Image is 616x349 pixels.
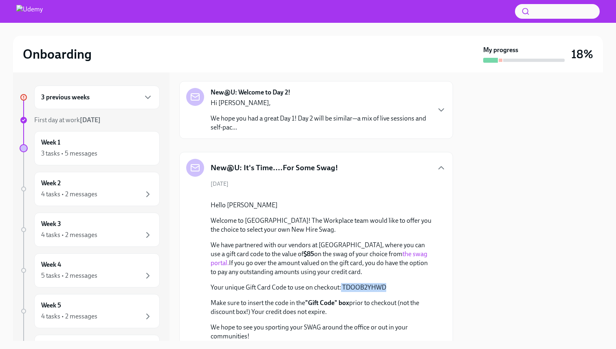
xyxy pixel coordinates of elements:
[20,294,160,328] a: Week 54 tasks • 2 messages
[34,116,101,124] span: First day at work
[211,201,433,210] p: Hello [PERSON_NAME]
[211,180,229,188] span: [DATE]
[20,213,160,247] a: Week 34 tasks • 2 messages
[304,250,314,258] strong: $85
[211,216,433,234] p: Welcome to [GEOGRAPHIC_DATA]! The Workplace team would like to offer you the choice to select you...
[211,88,290,97] strong: New@U: Welcome to Day 2!
[80,116,101,124] strong: [DATE]
[41,93,90,102] h6: 3 previous weeks
[211,162,338,173] h5: New@U: It's Time....For Some Swag!
[41,260,61,269] h6: Week 4
[41,149,97,158] div: 3 tasks • 5 messages
[41,219,61,228] h6: Week 3
[211,283,433,292] p: Your unique Gift Card Code to use on checkout: TDOOB2YHWD
[41,271,97,280] div: 5 tasks • 2 messages
[20,253,160,288] a: Week 45 tasks • 2 messages
[571,47,593,61] h3: 18%
[211,99,430,108] p: Hi [PERSON_NAME],
[34,86,160,109] div: 3 previous weeks
[41,312,97,321] div: 4 tasks • 2 messages
[211,241,433,277] p: We have partnered with our vendors at [GEOGRAPHIC_DATA], where you can use a gift card code to th...
[20,116,160,125] a: First day at work[DATE]
[305,299,349,307] strong: "Gift Code" box
[16,5,43,18] img: Udemy
[41,190,97,199] div: 4 tasks • 2 messages
[23,46,92,62] h2: Onboarding
[211,114,430,132] p: We hope you had a great Day 1! Day 2 will be similar—a mix of live sessions and self-pac...
[41,138,60,147] h6: Week 1
[211,323,433,341] p: We hope to see you sporting your SWAG around the office or out in your communities!
[41,179,61,188] h6: Week 2
[20,172,160,206] a: Week 24 tasks • 2 messages
[20,131,160,165] a: Week 13 tasks • 5 messages
[41,301,61,310] h6: Week 5
[483,46,518,55] strong: My progress
[211,299,433,316] p: Make sure to insert the code in the prior to checkout (not the discount box!) Your credit does no...
[41,230,97,239] div: 4 tasks • 2 messages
